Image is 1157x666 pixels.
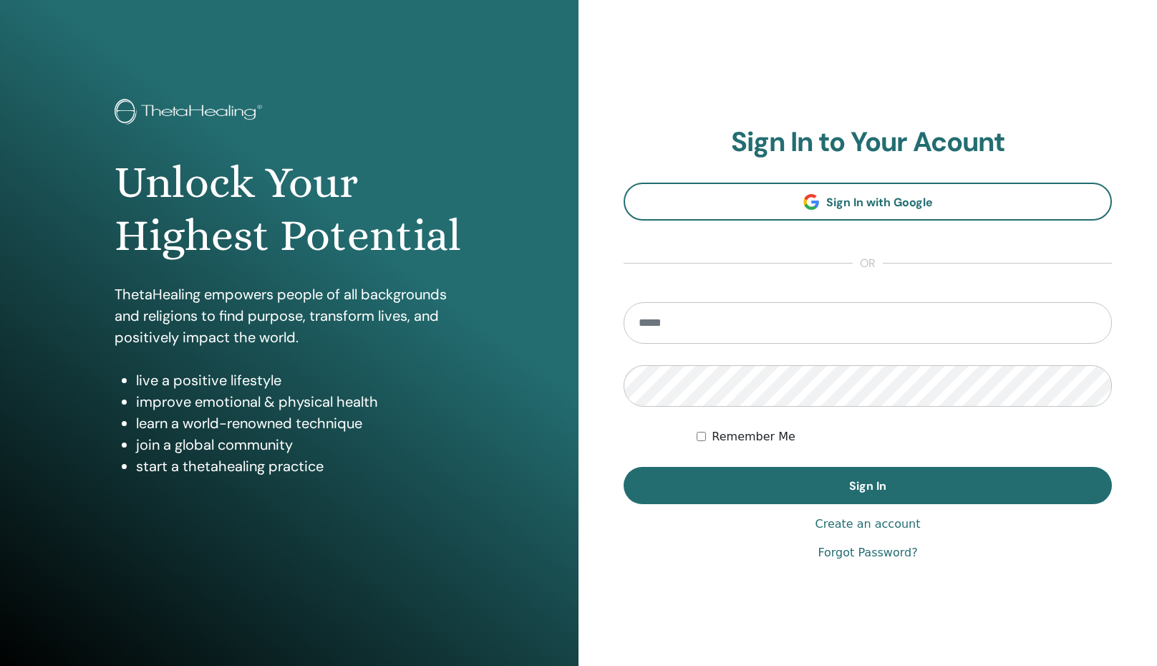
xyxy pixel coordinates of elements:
h2: Sign In to Your Acount [624,126,1112,159]
label: Remember Me [712,428,795,445]
p: ThetaHealing empowers people of all backgrounds and religions to find purpose, transform lives, a... [115,284,465,348]
h1: Unlock Your Highest Potential [115,156,465,263]
li: join a global community [136,434,465,455]
span: Sign In with Google [826,195,933,210]
div: Keep me authenticated indefinitely or until I manually logout [697,428,1112,445]
span: Sign In [849,478,886,493]
span: or [853,255,883,272]
li: live a positive lifestyle [136,370,465,391]
button: Sign In [624,467,1112,504]
a: Sign In with Google [624,183,1112,221]
li: improve emotional & physical health [136,391,465,412]
a: Create an account [815,516,920,533]
li: start a thetahealing practice [136,455,465,477]
li: learn a world-renowned technique [136,412,465,434]
a: Forgot Password? [818,544,917,561]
